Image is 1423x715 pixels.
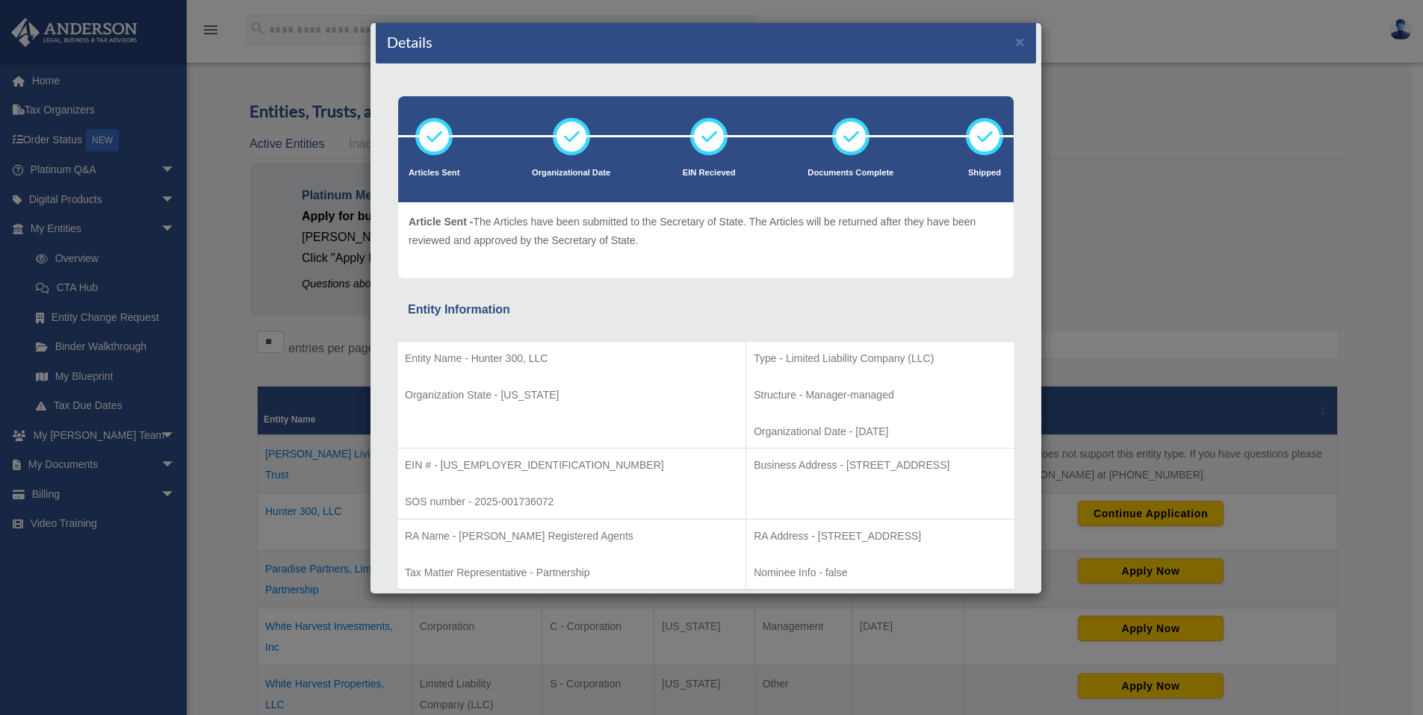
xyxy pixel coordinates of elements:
h4: Details [387,31,433,52]
p: Articles Sent [409,166,459,181]
p: Structure - Manager-managed [754,386,1007,405]
p: SOS number - 2025-001736072 [405,493,738,511]
button: × [1015,34,1025,49]
p: RA Address - [STREET_ADDRESS] [754,527,1007,546]
p: Organizational Date - [DATE] [754,422,1007,441]
span: Article Sent - [409,216,473,228]
p: Documents Complete [807,166,893,181]
p: Business Address - [STREET_ADDRESS] [754,456,1007,475]
p: Nominee Info - false [754,563,1007,582]
p: The Articles have been submitted to the Secretary of State. The Articles will be returned after t... [409,213,1003,249]
p: EIN # - [US_EMPLOYER_IDENTIFICATION_NUMBER] [405,456,738,475]
p: Shipped [966,166,1003,181]
p: Tax Matter Representative - Partnership [405,563,738,582]
p: EIN Recieved [683,166,736,181]
p: Entity Name - Hunter 300, LLC [405,349,738,368]
p: Organizational Date [532,166,610,181]
div: Entity Information [408,299,1004,320]
p: Type - Limited Liability Company (LLC) [754,349,1007,368]
p: RA Name - [PERSON_NAME] Registered Agents [405,527,738,546]
p: Organization State - [US_STATE] [405,386,738,405]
